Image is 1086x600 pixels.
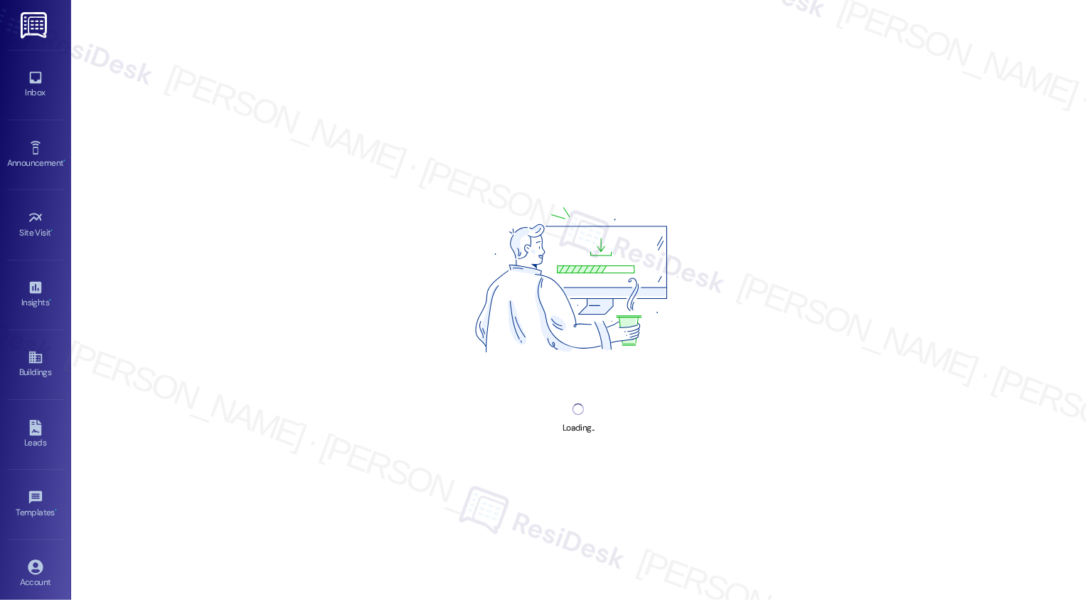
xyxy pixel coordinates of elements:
a: Insights • [7,275,64,314]
span: • [63,156,65,166]
span: • [55,505,57,515]
span: • [51,226,53,236]
a: Templates • [7,485,64,524]
a: Leads [7,416,64,454]
a: Account [7,555,64,594]
span: • [49,295,51,305]
a: Site Visit • [7,206,64,244]
img: ResiDesk Logo [21,12,50,38]
div: Loading... [563,421,595,436]
a: Inbox [7,65,64,104]
a: Buildings [7,345,64,384]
